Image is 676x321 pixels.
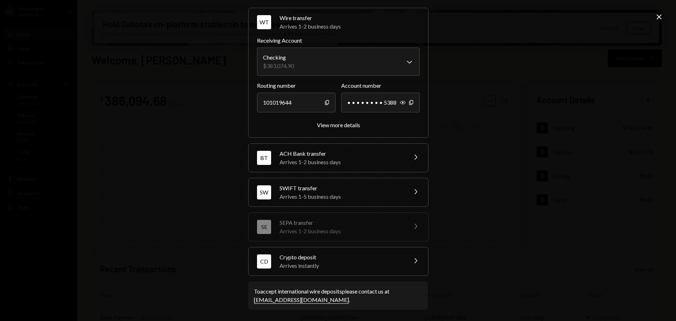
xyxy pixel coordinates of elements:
[280,184,403,192] div: SWIFT transfer
[249,247,428,276] button: CDCrypto depositArrives instantly
[254,296,349,304] a: [EMAIL_ADDRESS][DOMAIN_NAME]
[257,220,271,234] div: SE
[280,253,403,261] div: Crypto deposit
[249,8,428,36] button: WTWire transferArrives 1-2 business days
[280,14,420,22] div: Wire transfer
[254,287,422,304] div: To accept international wire deposits please contact us at .
[249,213,428,241] button: SESEPA transferArrives 1-2 business days
[280,158,403,166] div: Arrives 1-2 business days
[341,93,420,112] div: • • • • • • • • 5388
[257,81,336,90] label: Routing number
[280,22,420,31] div: Arrives 1-2 business days
[257,93,336,112] div: 101019644
[257,185,271,199] div: SW
[249,178,428,206] button: SWSWIFT transferArrives 1-5 business days
[257,15,271,29] div: WT
[249,144,428,172] button: BTACH Bank transferArrives 1-2 business days
[257,254,271,268] div: CD
[257,48,420,76] button: Receiving Account
[280,261,403,270] div: Arrives instantly
[317,122,360,128] div: View more details
[341,81,420,90] label: Account number
[317,122,360,129] button: View more details
[280,218,403,227] div: SEPA transfer
[280,192,403,201] div: Arrives 1-5 business days
[257,36,420,45] label: Receiving Account
[280,149,403,158] div: ACH Bank transfer
[280,227,403,235] div: Arrives 1-2 business days
[257,151,271,165] div: BT
[257,36,420,129] div: WTWire transferArrives 1-2 business days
